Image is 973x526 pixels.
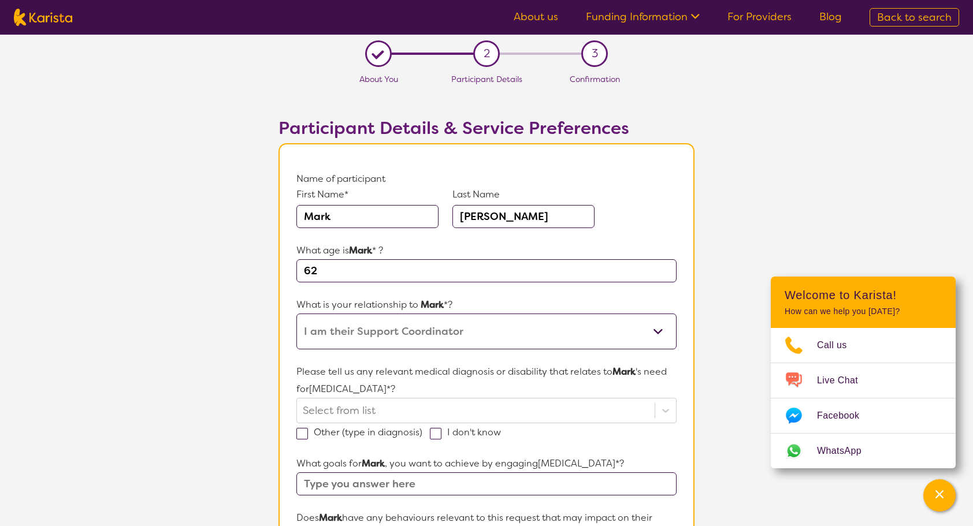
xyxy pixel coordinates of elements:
span: Participant Details [451,74,522,84]
a: Funding Information [586,10,700,24]
span: WhatsApp [817,442,875,460]
span: Live Chat [817,372,872,389]
h2: Welcome to Karista! [785,288,942,302]
a: Blog [819,10,842,24]
a: About us [514,10,558,24]
span: Call us [817,337,861,354]
p: First Name* [296,188,439,202]
strong: Mark [319,512,342,524]
strong: Mark [362,457,385,469]
a: For Providers [727,10,792,24]
span: 2 [484,45,490,62]
p: Name of participant [296,170,677,188]
p: Please tell us any relevant medical diagnosis or disability that relates to 's need for [MEDICAL_... [296,363,677,398]
p: What goals for , you want to achieve by engaging [MEDICAL_DATA] *? [296,455,677,472]
span: 3 [592,45,598,62]
span: About You [359,74,398,84]
span: Facebook [817,407,873,424]
span: Confirmation [570,74,620,84]
strong: Mark [349,244,372,256]
p: What is your relationship to *? [296,296,677,314]
strong: Mark [612,365,636,378]
button: Channel Menu [923,479,956,512]
div: Channel Menu [771,277,956,468]
p: How can we help you [DATE]? [785,307,942,316]
h2: Participant Details & Service Preferences [278,118,695,139]
p: Last Name [452,188,595,202]
strong: Mark [421,299,444,311]
label: Other (type in diagnosis) [296,426,430,438]
div: L [369,45,387,63]
p: What age is * ? [296,242,677,259]
input: Type here [296,259,677,282]
label: I don't know [430,426,508,438]
ul: Choose channel [771,328,956,468]
span: Back to search [877,10,952,24]
input: Type you answer here [296,472,677,495]
a: Back to search [870,8,959,27]
img: Karista logo [14,9,72,26]
a: Web link opens in a new tab. [771,434,956,468]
